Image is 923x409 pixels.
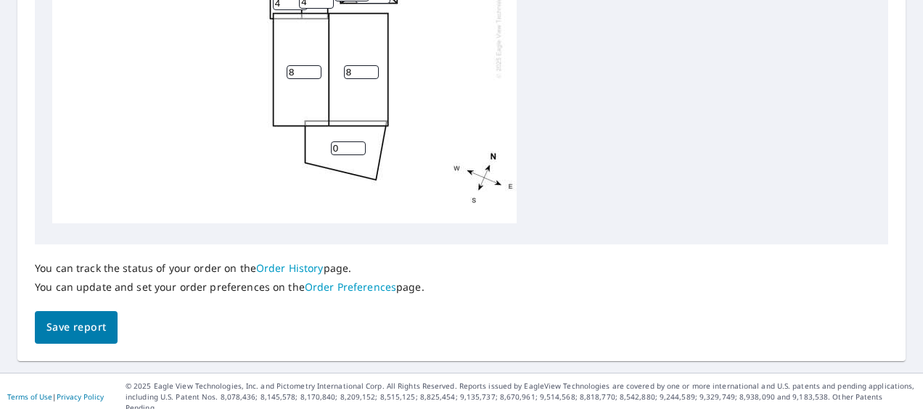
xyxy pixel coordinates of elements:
a: Order Preferences [305,280,396,294]
a: Order History [256,261,324,275]
button: Save report [35,311,118,344]
p: | [7,392,104,401]
a: Terms of Use [7,392,52,402]
span: Save report [46,318,106,336]
p: You can track the status of your order on the page. [35,262,424,275]
a: Privacy Policy [57,392,104,402]
p: You can update and set your order preferences on the page. [35,281,424,294]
